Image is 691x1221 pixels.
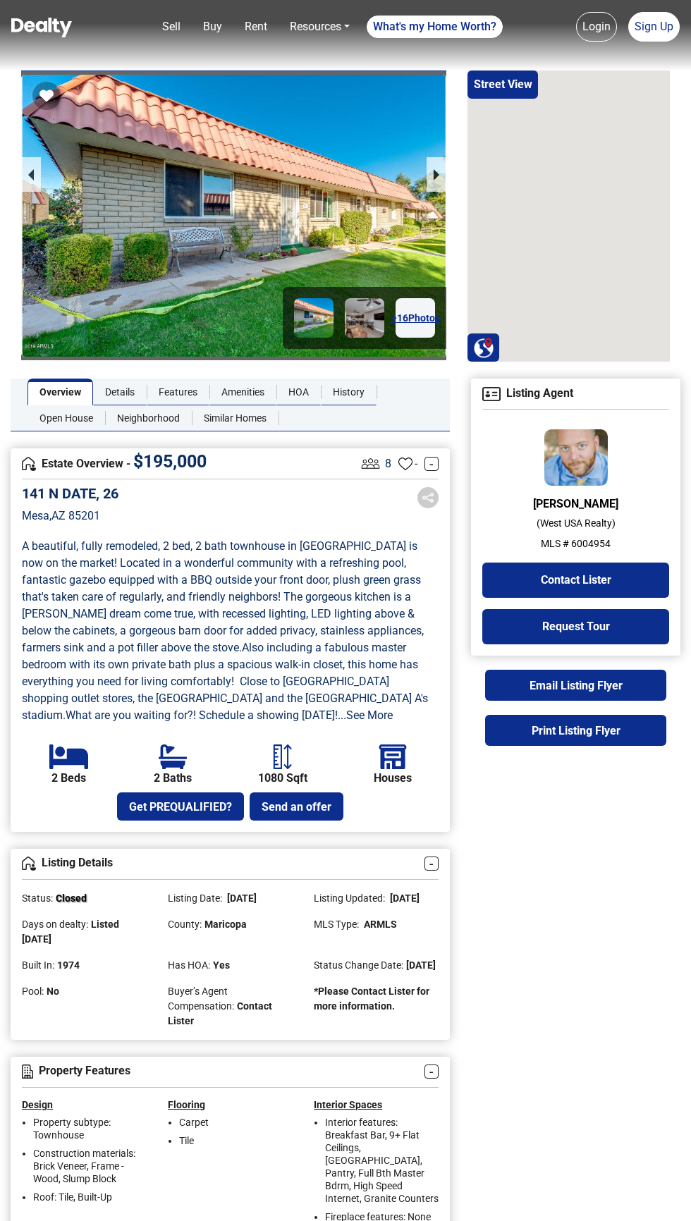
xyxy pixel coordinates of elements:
span: Buyer’s Agent Compensation: [168,986,234,1012]
button: Print Listing Flyer [485,715,666,746]
a: What's my Home Worth? [367,16,503,38]
span: Yes [213,959,230,971]
h5: Flooring [168,1099,293,1111]
span: Has HOA: [168,959,210,971]
span: MLS Type: [314,919,359,930]
button: next slide / item [427,157,446,192]
img: Favourites [398,457,412,471]
p: ( West USA Realty ) [482,516,669,531]
a: Open House [27,405,105,431]
button: Street View [467,70,538,99]
img: Search Homes at Dealty [473,337,494,358]
button: previous slide / item [21,157,41,192]
a: Details [93,379,147,405]
li: Construction materials: Brick Veneer, Frame - Wood, Slump Block [33,1147,147,1185]
li: Tile [179,1134,293,1147]
a: Login [576,12,617,42]
button: Request Tour [482,609,669,644]
h4: Estate Overview - [22,456,358,472]
a: Similar Homes [192,405,279,431]
span: Also including a fabulous master bedroom with its own private bath plus a spacious walk-in closet... [22,641,431,722]
li: Roof: Tile, Built-Up [33,1191,147,1203]
span: [DATE] [406,959,436,971]
span: Built In: [22,959,54,971]
span: - [415,455,417,472]
span: Listing Date: [168,892,222,904]
a: Features [147,379,209,405]
a: - [424,457,439,471]
button: Contact Lister [482,563,669,598]
span: Pool: [22,986,44,997]
span: Days on dealty: [22,919,88,930]
strong: *Please Contact Lister for more information. [314,986,429,1012]
span: What are you waiting for?! Schedule a showing [DATE]! [66,708,338,722]
a: HOA [276,379,321,405]
img: Agent [482,387,501,401]
span: $ 195,000 [133,451,207,472]
a: History [321,379,377,405]
button: Send an offer [250,792,343,821]
button: Get PREQUALIFIED? [117,792,244,821]
a: Amenities [209,379,276,405]
img: Features [22,1064,33,1079]
span: Listed [DATE] [22,919,119,945]
b: 2 Beds [51,772,86,785]
span: [DATE] [225,892,257,904]
a: +16Photos [396,298,435,338]
li: Carpet [179,1116,293,1129]
h5: 141 N DATE, 26 [22,485,118,502]
span: County: [168,919,202,930]
img: Dealty - Buy, Sell & Rent Homes [11,18,72,37]
h4: Property Features [22,1064,424,1079]
p: MLS # 6004954 [482,536,669,551]
b: Houses [374,772,412,785]
a: - [424,1064,439,1079]
span: Maricopa [204,919,247,930]
a: ...See More [338,708,393,722]
b: 2 Baths [154,772,192,785]
span: No [47,986,59,997]
span: 8 [385,455,391,472]
h5: Interior Spaces [314,1099,439,1111]
h4: Listing Agent [482,387,669,401]
span: ARMLS [362,919,397,930]
img: Overview [22,457,36,471]
img: Image [345,298,384,338]
img: Overview [22,857,36,871]
span: Contact Lister [168,1000,272,1026]
h4: Listing Details [22,857,424,871]
li: Interior features: Breakfast Bar, 9+ Flat Ceilings, [GEOGRAPHIC_DATA], Pantry, Full Bth Master Bd... [325,1116,439,1205]
span: 1974 [57,959,80,971]
h5: Design [22,1099,147,1111]
span: Listing Updated: [314,892,385,904]
li: Property subtype: Townhouse [33,1116,147,1141]
a: Overview [27,379,93,405]
a: Sell [157,13,186,41]
span: A beautiful, fully remodeled, 2 bed, 2 bath townhouse in [GEOGRAPHIC_DATA] is now on the market! ... [22,539,427,654]
a: Buy [197,13,228,41]
img: Agent [544,429,608,486]
a: - [424,857,439,871]
a: Rent [239,13,273,41]
a: Resources [284,13,355,41]
img: Image [294,298,334,338]
b: 1080 Sqft [258,772,307,785]
span: [DATE] [388,892,420,904]
p: Mesa , AZ 85201 [22,508,118,524]
button: Email Listing Flyer [485,670,666,701]
a: Neighborhood [105,405,192,431]
a: Sign Up [628,12,680,42]
span: Status Change Date: [314,959,403,971]
span: Closed [56,892,87,904]
h6: [PERSON_NAME] [482,497,669,510]
img: Listing View [358,451,383,476]
span: Status: [22,892,53,904]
